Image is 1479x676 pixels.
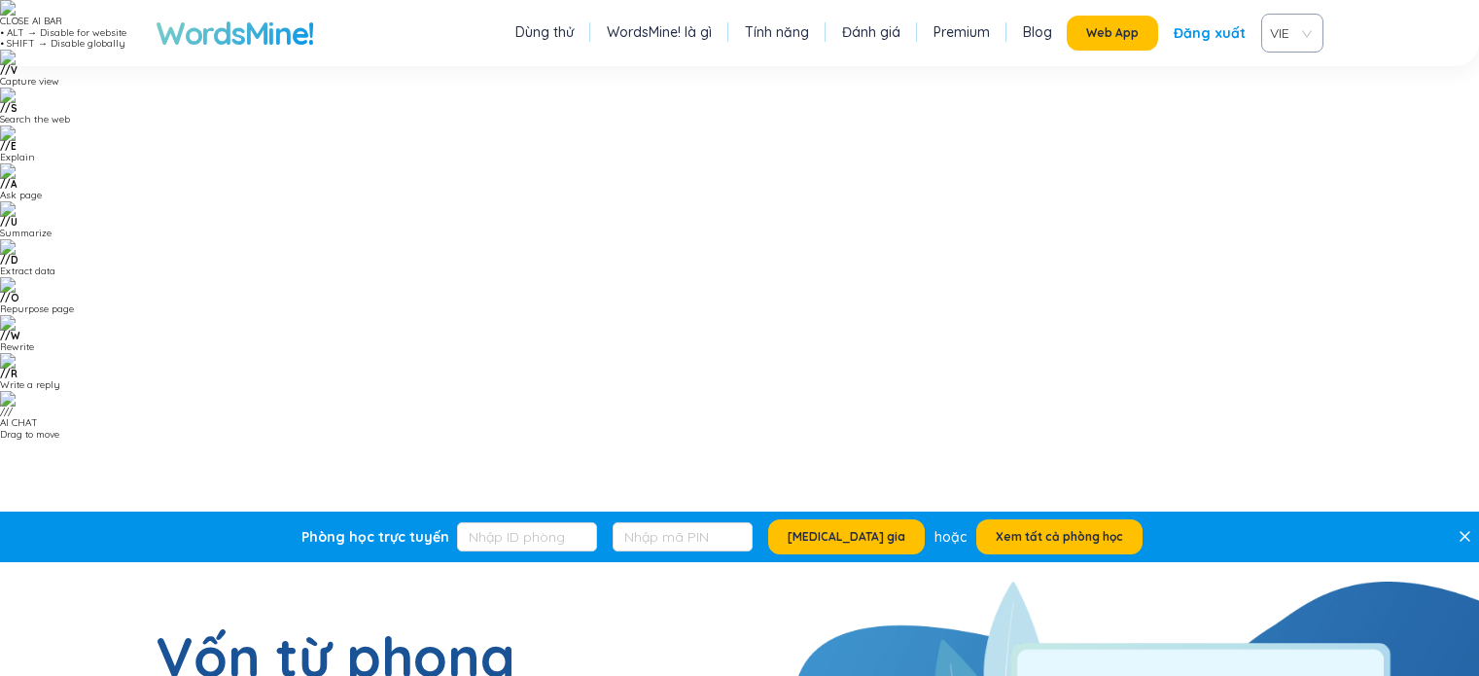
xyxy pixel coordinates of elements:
[976,519,1143,554] button: Xem tất cả phòng học
[301,527,449,547] div: Phòng học trực tuyến
[457,522,597,551] input: Nhập ID phòng
[768,519,925,554] button: [MEDICAL_DATA] gia
[613,522,753,551] input: Nhập mã PIN
[788,529,905,545] span: [MEDICAL_DATA] gia
[996,529,1123,545] span: Xem tất cả phòng học
[934,526,967,548] div: hoặc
